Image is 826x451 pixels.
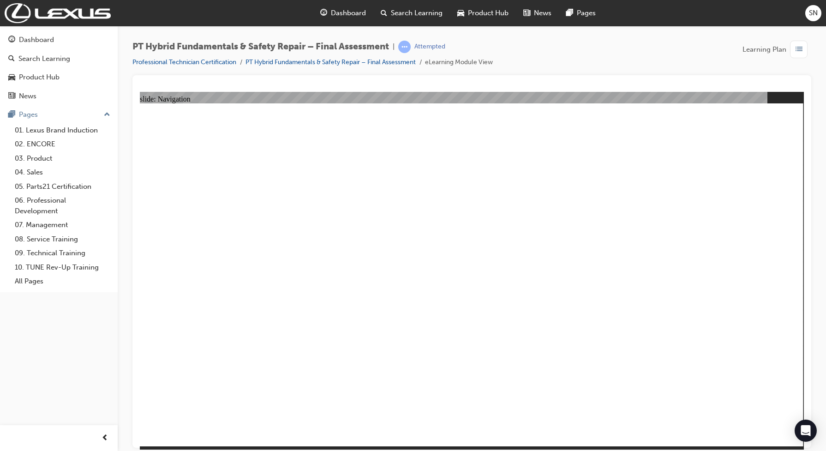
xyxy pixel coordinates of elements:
[4,88,114,105] a: News
[534,8,551,18] span: News
[11,137,114,151] a: 02. ENCORE
[8,111,15,119] span: pages-icon
[19,91,36,102] div: News
[566,7,573,19] span: pages-icon
[414,42,445,51] div: Attempted
[320,7,327,19] span: guage-icon
[795,420,817,442] div: Open Intercom Messenger
[102,433,108,444] span: prev-icon
[809,8,818,18] span: SN
[742,41,811,58] button: Learning Plan
[450,4,516,23] a: car-iconProduct Hub
[104,109,110,121] span: up-icon
[132,42,389,52] span: PT Hybrid Fundamentals & Safety Repair – Final Assessment
[468,8,509,18] span: Product Hub
[4,50,114,67] a: Search Learning
[8,73,15,82] span: car-icon
[425,57,493,68] li: eLearning Module View
[132,58,236,66] a: Professional Technician Certification
[559,4,603,23] a: pages-iconPages
[4,106,114,123] button: Pages
[8,36,15,44] span: guage-icon
[11,123,114,138] a: 01. Lexus Brand Induction
[8,92,15,101] span: news-icon
[313,4,373,23] a: guage-iconDashboard
[4,31,114,48] a: Dashboard
[331,8,366,18] span: Dashboard
[19,35,54,45] div: Dashboard
[8,55,15,63] span: search-icon
[4,69,114,86] a: Product Hub
[4,30,114,106] button: DashboardSearch LearningProduct HubNews
[457,7,464,19] span: car-icon
[11,151,114,166] a: 03. Product
[11,180,114,194] a: 05. Parts21 Certification
[393,42,395,52] span: |
[11,165,114,180] a: 04. Sales
[796,44,802,55] span: list-icon
[19,72,60,83] div: Product Hub
[805,5,821,21] button: SN
[18,54,70,64] div: Search Learning
[516,4,559,23] a: news-iconNews
[11,274,114,289] a: All Pages
[5,3,111,23] img: Trak
[11,232,114,247] a: 08. Service Training
[11,246,114,260] a: 09. Technical Training
[742,44,786,55] span: Learning Plan
[11,218,114,232] a: 07. Management
[381,7,387,19] span: search-icon
[398,41,411,53] span: learningRecordVerb_ATTEMPT-icon
[11,260,114,275] a: 10. TUNE Rev-Up Training
[577,8,596,18] span: Pages
[523,7,530,19] span: news-icon
[391,8,443,18] span: Search Learning
[11,193,114,218] a: 06. Professional Development
[19,109,38,120] div: Pages
[373,4,450,23] a: search-iconSearch Learning
[245,58,416,66] a: PT Hybrid Fundamentals & Safety Repair – Final Assessment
